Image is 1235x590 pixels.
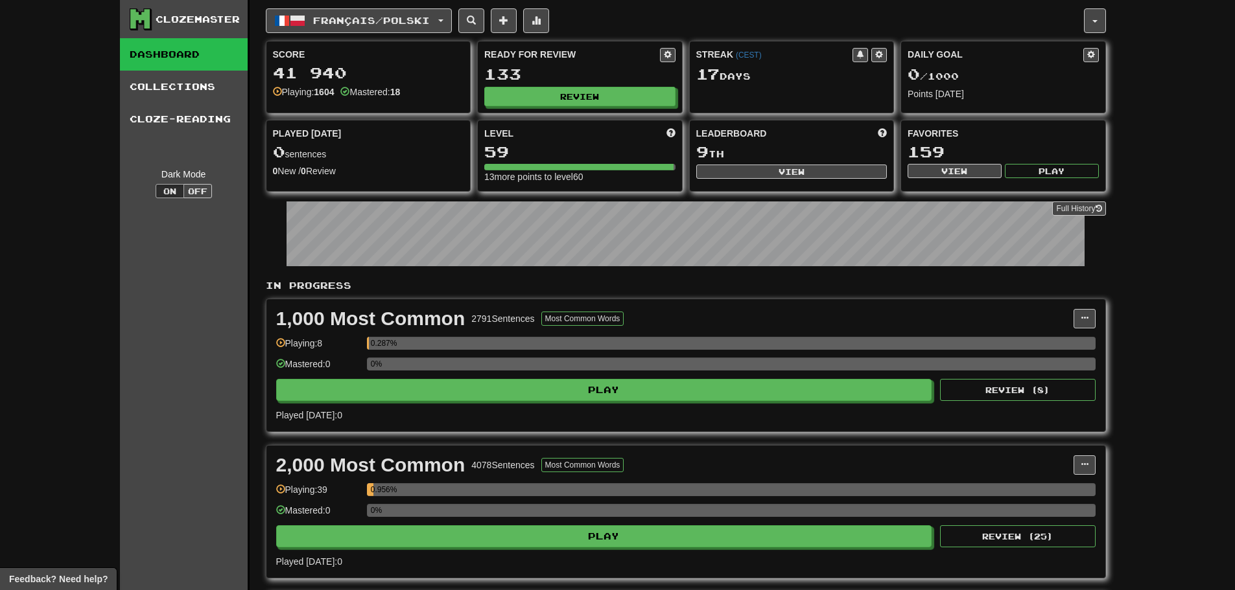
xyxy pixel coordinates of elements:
span: Level [484,127,513,140]
div: 13 more points to level 60 [484,170,676,183]
div: 2791 Sentences [471,312,534,325]
div: Score [273,48,464,61]
div: 41 940 [273,65,464,81]
strong: 18 [390,87,401,97]
div: Streak [696,48,853,61]
div: 2,000 Most Common [276,455,465,475]
button: Play [276,525,932,547]
span: 17 [696,65,720,83]
div: Ready for Review [484,48,660,61]
div: 133 [484,66,676,82]
div: Day s [696,66,888,83]
div: Mastered: [340,85,400,98]
div: th [696,144,888,161]
span: / 1000 [908,71,959,82]
button: Review (8) [940,379,1096,401]
a: Collections [120,71,248,103]
span: This week in points, UTC [878,127,887,140]
div: 59 [484,144,676,160]
span: 0 [273,142,285,161]
div: sentences [273,144,464,161]
div: Favorites [908,127,1099,140]
button: Search sentences [458,8,484,33]
span: Open feedback widget [9,573,108,585]
div: Playing: 8 [276,337,360,358]
button: Most Common Words [541,312,624,326]
div: Mastered: 0 [276,357,360,379]
div: 4078 Sentences [471,459,534,471]
a: Full History [1052,201,1105,216]
span: 9 [696,142,709,161]
button: Review (25) [940,525,1096,547]
strong: 0 [301,166,306,176]
button: View [696,165,888,179]
div: 159 [908,144,1099,160]
div: 1,000 Most Common [276,309,465,328]
span: Played [DATE] [273,127,342,140]
a: Dashboard [120,38,248,71]
div: New / Review [273,165,464,177]
div: Points [DATE] [908,87,1099,100]
span: Leaderboard [696,127,767,140]
div: Mastered: 0 [276,504,360,525]
a: Cloze-Reading [120,103,248,135]
div: Daily Goal [908,48,1083,62]
span: Played [DATE]: 0 [276,410,342,420]
a: (CEST) [736,51,762,60]
strong: 1604 [314,87,334,97]
div: Dark Mode [130,168,238,181]
button: Off [183,184,212,198]
button: View [908,164,1002,178]
span: Played [DATE]: 0 [276,556,342,567]
div: 0.956% [371,483,373,496]
button: Add sentence to collection [491,8,517,33]
span: 0 [908,65,920,83]
button: Review [484,87,676,106]
button: Most Common Words [541,458,624,472]
div: Playing: 39 [276,483,360,505]
button: Français/Polski [266,8,452,33]
div: Playing: [273,85,335,98]
span: Français / Polski [313,15,430,26]
button: On [156,184,184,198]
button: Play [1005,164,1099,178]
span: Score more points to level up [666,127,676,140]
div: Clozemaster [156,13,240,26]
button: More stats [523,8,549,33]
p: In Progress [266,279,1106,292]
button: Play [276,379,932,401]
strong: 0 [273,166,278,176]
